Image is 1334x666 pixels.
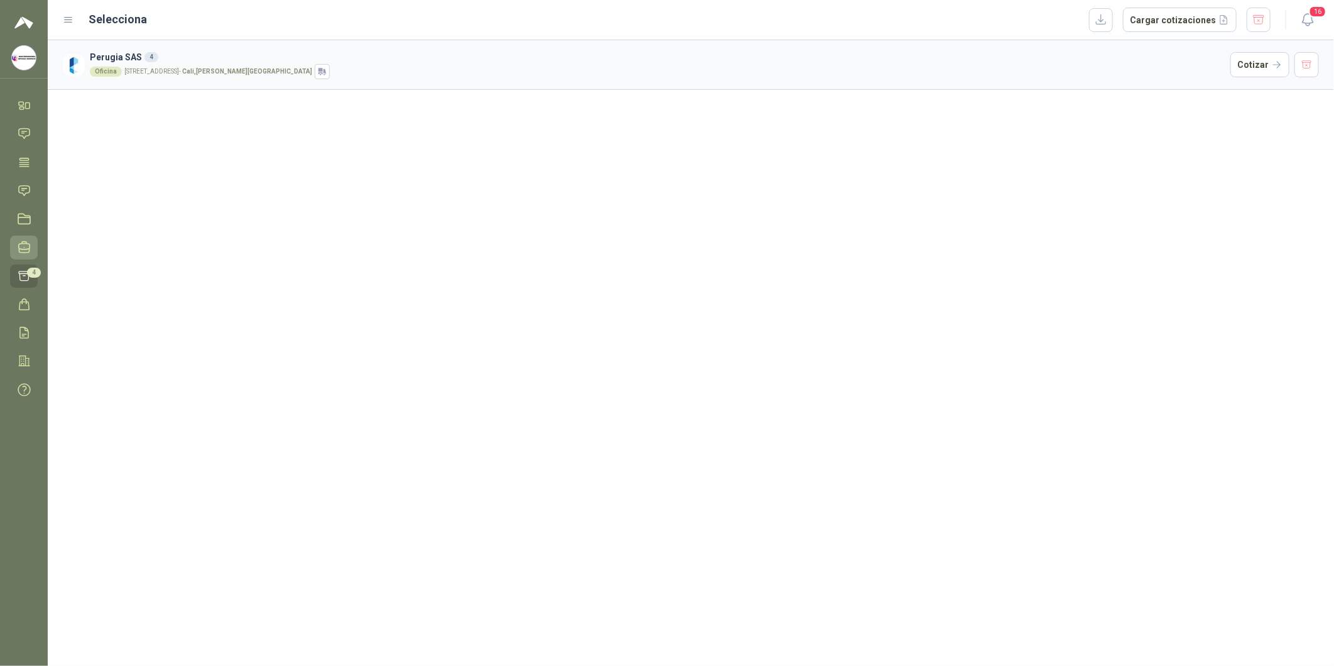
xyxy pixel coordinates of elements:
button: 16 [1296,9,1319,31]
img: Company Logo [63,54,85,76]
strong: Cali , [PERSON_NAME][GEOGRAPHIC_DATA] [182,68,312,75]
span: 16 [1309,6,1326,18]
a: 4 [10,265,38,288]
h3: Perugia SAS [90,50,1225,64]
p: [STREET_ADDRESS] - [124,68,312,75]
button: Cargar cotizaciones [1123,8,1237,33]
img: Company Logo [12,46,36,70]
h2: Selecciona [89,11,148,28]
span: 4 [27,268,41,278]
button: Cotizar [1230,52,1289,77]
img: Logo peakr [14,15,33,30]
div: 4 [144,52,158,62]
div: Oficina [90,67,122,77]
